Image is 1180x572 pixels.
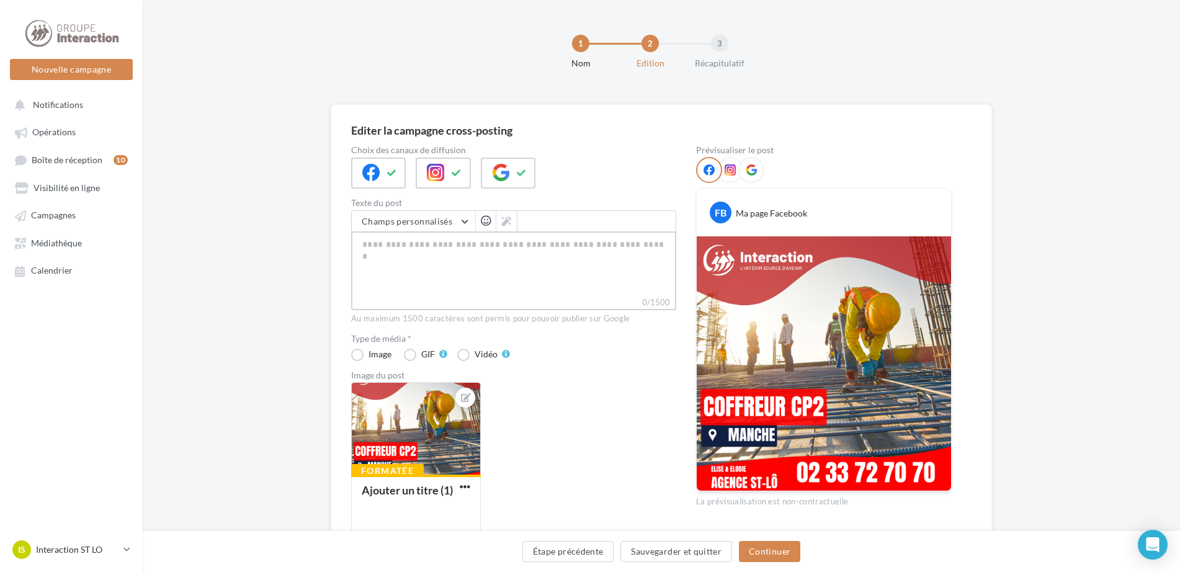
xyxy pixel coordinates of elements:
div: Ma page Facebook [736,207,807,220]
div: 2 [641,35,659,52]
label: Texte du post [351,199,676,207]
button: Champs personnalisés [352,211,475,232]
div: Prévisualiser le post [696,146,952,154]
span: Champs personnalisés [362,216,452,226]
span: IS [18,543,25,556]
a: Visibilité en ligne [7,176,135,199]
span: Notifications [33,99,83,110]
a: Boîte de réception10 [7,148,135,171]
span: Médiathèque [31,238,82,248]
span: Boîte de réception [32,154,102,165]
button: Continuer [739,541,800,562]
a: Médiathèque [7,231,135,254]
div: Ajouter un titre (1) [362,483,453,497]
a: Campagnes [7,203,135,226]
label: Choix des canaux de diffusion [351,146,676,154]
div: Récapitulatif [680,57,759,69]
div: Image [369,350,391,359]
div: 3 [711,35,728,52]
div: Image du post [351,371,676,380]
div: Au maximum 1500 caractères sont permis pour pouvoir publier sur Google [351,313,676,324]
span: Visibilité en ligne [34,182,100,193]
div: Formatée [351,464,424,478]
span: Campagnes [31,210,76,221]
label: 0/1500 [351,296,676,310]
button: Étape précédente [522,541,614,562]
button: Notifications [7,93,130,115]
div: 1 [572,35,589,52]
div: La prévisualisation est non-contractuelle [696,491,952,507]
div: FB [710,202,731,223]
a: IS Interaction ST LO [10,538,133,561]
a: Opérations [7,120,135,143]
span: Calendrier [31,266,73,276]
span: Opérations [32,127,76,138]
div: Nom [541,57,620,69]
div: GIF [421,350,435,359]
button: Nouvelle campagne [10,59,133,80]
div: Vidéo [475,350,498,359]
div: 10 [114,155,128,165]
label: Type de média * [351,334,676,343]
div: Edition [610,57,690,69]
div: Editer la campagne cross-posting [351,125,512,136]
p: Interaction ST LO [36,543,118,556]
div: Open Intercom Messenger [1138,530,1168,560]
a: Calendrier [7,259,135,281]
button: Sauvegarder et quitter [620,541,732,562]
